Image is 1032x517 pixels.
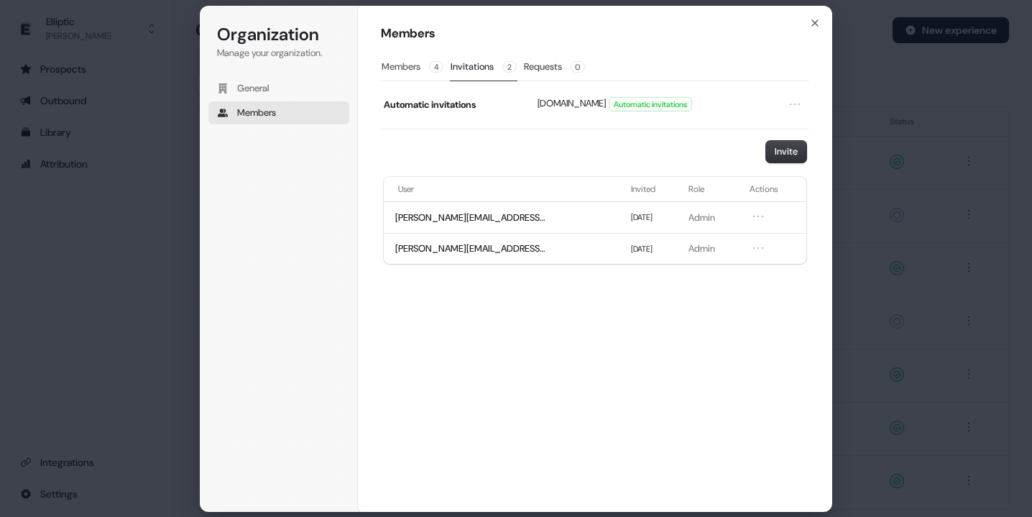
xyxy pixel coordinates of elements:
button: Open menu [786,96,803,113]
h1: Organization [217,23,341,46]
span: 4 [429,61,443,73]
button: Requests [523,53,586,81]
h1: Automatic invitations [384,99,507,111]
button: Invite [766,141,806,163]
th: User [384,177,625,201]
span: General [237,82,269,95]
button: Members [208,101,349,124]
span: 0 [571,61,585,73]
span: Automatic invitations [609,98,691,111]
p: Admin [688,242,732,255]
th: Actions [744,177,806,201]
button: General [208,77,349,100]
span: Members [237,106,276,119]
span: 2 [502,61,517,73]
button: Open menu [750,208,767,225]
th: Invited [625,177,683,201]
th: Role [683,177,744,201]
p: [DOMAIN_NAME] [538,97,606,111]
span: [PERSON_NAME][EMAIL_ADDRESS][PERSON_NAME][DOMAIN_NAME] [395,211,546,224]
p: Manage your organization. [217,47,341,60]
h1: Members [381,25,809,42]
button: Invitations [450,53,517,81]
p: Admin [688,211,732,224]
span: [PERSON_NAME][EMAIL_ADDRESS][PERSON_NAME][DOMAIN_NAME] [395,242,546,255]
button: Members [381,53,444,81]
button: Open menu [750,239,767,257]
span: [DATE] [631,244,653,254]
span: [DATE] [631,212,653,222]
